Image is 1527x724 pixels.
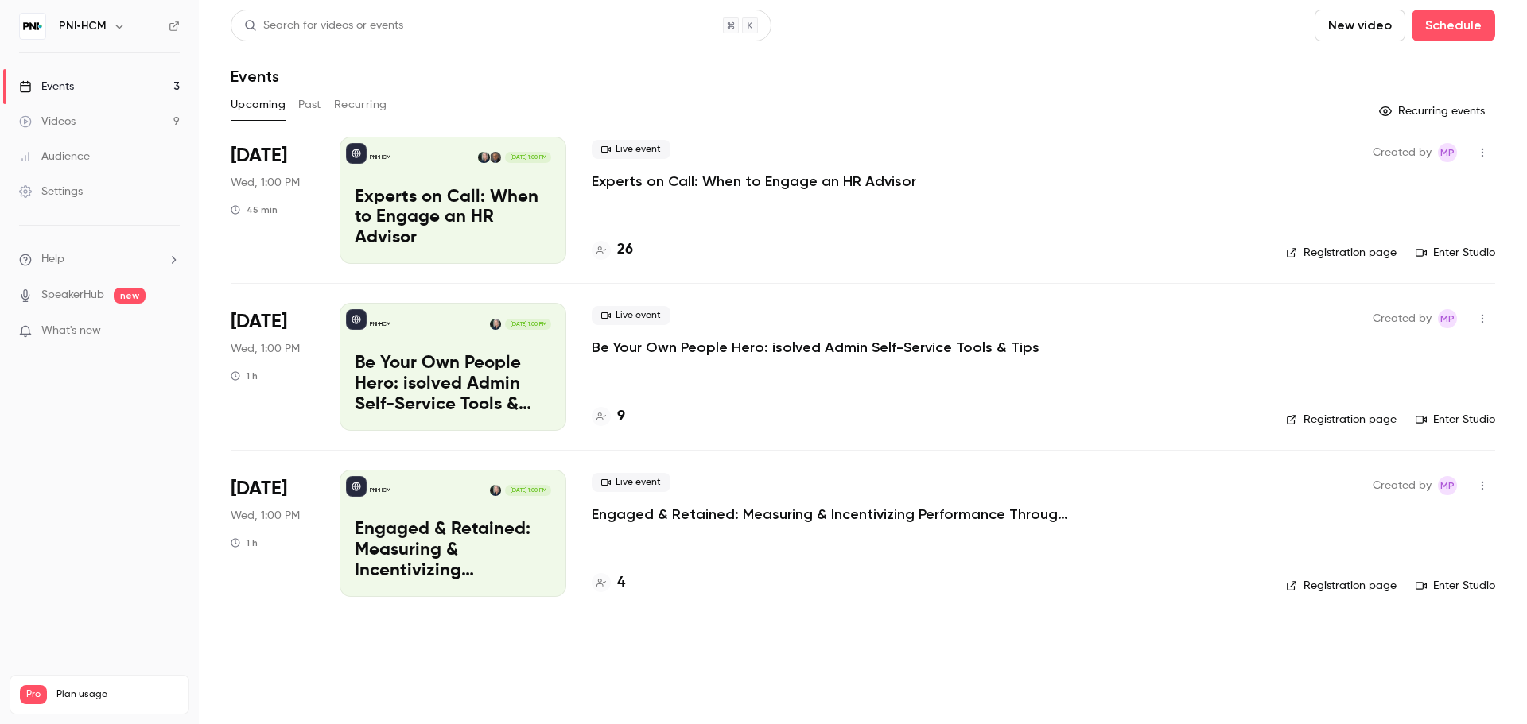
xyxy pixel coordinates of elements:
[244,17,403,34] div: Search for videos or events
[1373,476,1432,495] span: Created by
[1372,99,1495,124] button: Recurring events
[505,152,550,163] span: [DATE] 1:00 PM
[1438,143,1457,162] span: Melissa Pisarski
[340,470,566,597] a: Engaged & Retained: Measuring & Incentivizing Performance Through EngagementPNI•HCMAmy Miller[DAT...
[1412,10,1495,41] button: Schedule
[20,685,47,704] span: Pro
[592,306,670,325] span: Live event
[231,470,314,597] div: Nov 12 Wed, 1:00 PM (America/New York)
[1373,143,1432,162] span: Created by
[1315,10,1405,41] button: New video
[231,370,258,382] div: 1 h
[592,505,1069,524] a: Engaged & Retained: Measuring & Incentivizing Performance Through Engagement
[231,67,279,86] h1: Events
[231,92,286,118] button: Upcoming
[370,320,390,328] p: PNI•HCM
[231,143,287,168] span: [DATE]
[56,688,179,701] span: Plan usage
[490,485,501,496] img: Amy Miller
[59,18,107,34] h6: PNI•HCM
[231,309,287,335] span: [DATE]
[19,149,90,165] div: Audience
[1373,309,1432,328] span: Created by
[592,406,625,428] a: 9
[340,137,566,264] a: Experts on Call: When to Engage an HR AdvisorPNI•HCMKyle WadeAmy Miller[DATE] 1:00 PMExperts on C...
[370,486,390,494] p: PNI•HCM
[1416,245,1495,261] a: Enter Studio
[505,319,550,330] span: [DATE] 1:00 PM
[19,114,76,130] div: Videos
[41,251,64,268] span: Help
[617,572,625,594] h4: 4
[505,485,550,496] span: [DATE] 1:00 PM
[355,520,551,581] p: Engaged & Retained: Measuring & Incentivizing Performance Through Engagement
[355,188,551,249] p: Experts on Call: When to Engage an HR Advisor
[231,508,300,524] span: Wed, 1:00 PM
[41,287,104,304] a: SpeakerHub
[161,324,180,339] iframe: Noticeable Trigger
[355,354,551,415] p: Be Your Own People Hero: isolved Admin Self-Service Tools & Tips
[231,341,300,357] span: Wed, 1:00 PM
[592,572,625,594] a: 4
[1440,309,1455,328] span: MP
[490,319,501,330] img: Amy Miller
[1440,476,1455,495] span: MP
[19,251,180,268] li: help-dropdown-opener
[340,303,566,430] a: Be Your Own People Hero: isolved Admin Self-Service Tools & TipsPNI•HCMAmy Miller[DATE] 1:00 PMBe...
[592,338,1039,357] a: Be Your Own People Hero: isolved Admin Self-Service Tools & Tips
[114,288,146,304] span: new
[1438,476,1457,495] span: Melissa Pisarski
[231,175,300,191] span: Wed, 1:00 PM
[1440,143,1455,162] span: MP
[478,152,489,163] img: Amy Miller
[1416,578,1495,594] a: Enter Studio
[334,92,387,118] button: Recurring
[1416,412,1495,428] a: Enter Studio
[19,184,83,199] div: Settings
[19,79,74,95] div: Events
[231,476,287,501] span: [DATE]
[490,152,501,163] img: Kyle Wade
[592,172,916,191] a: Experts on Call: When to Engage an HR Advisor
[231,536,258,549] div: 1 h
[592,473,670,492] span: Live event
[617,406,625,428] h4: 9
[41,323,101,339] span: What's new
[1286,245,1397,261] a: Registration page
[231,203,278,216] div: 45 min
[1438,309,1457,328] span: Melissa Pisarski
[298,92,321,118] button: Past
[1286,412,1397,428] a: Registration page
[370,153,390,161] p: PNI•HCM
[592,239,633,261] a: 26
[592,140,670,159] span: Live event
[20,14,45,39] img: PNI•HCM
[231,303,314,430] div: Oct 15 Wed, 1:00 PM (America/New York)
[231,137,314,264] div: Sep 17 Wed, 1:00 PM (America/New York)
[617,239,633,261] h4: 26
[1286,578,1397,594] a: Registration page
